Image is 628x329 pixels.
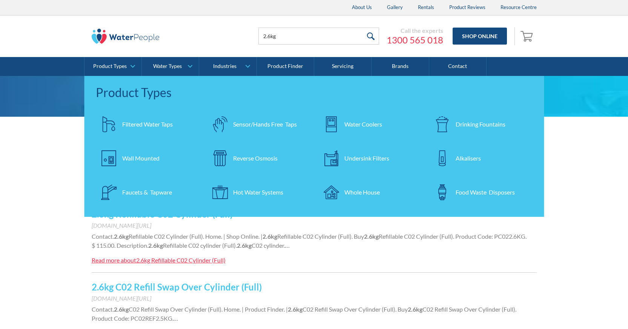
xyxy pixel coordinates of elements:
[174,315,178,322] span: …
[288,306,302,313] strong: 2.6kg
[285,242,290,249] span: …
[96,145,200,171] a: Wall Mounted
[92,233,527,249] span: Refillable C02 Cylinder (Full). Product Code: PC022.6KG. $ 115.00. Description.
[213,63,236,70] div: Industries
[114,306,129,313] strong: 2.6kg
[252,242,285,249] span: C02 cylinder.
[122,120,173,129] div: Filtered Water Taps
[114,233,129,240] strong: 2.6kg
[92,281,262,292] a: 2.6kg C02 Refill Swap Over Cylinder (Full)
[92,221,537,230] div: [DOMAIN_NAME][URL]
[92,29,160,44] img: The Water People
[92,306,114,313] span: Contact.
[153,63,182,70] div: Water Types
[207,145,310,171] a: Reverse Osmosis
[92,209,233,219] a: 2.6kg Refillable C02 Cylinder (Full)
[96,83,533,102] div: Product Types
[233,120,297,129] div: Sensor/Hands Free Taps
[84,76,544,217] nav: Product Types
[84,57,141,76] a: Product Types
[96,111,200,137] a: Filtered Water Taps
[521,30,535,42] img: shopping cart
[163,242,237,249] span: Refillable C02 cylinder (Full).
[456,188,515,197] div: Food Waste Disposers
[257,57,314,76] a: Product Finder
[233,154,278,163] div: Reverse Osmosis
[429,57,487,76] a: Contact
[92,256,136,264] div: Read more about
[92,294,537,303] div: [DOMAIN_NAME][URL]
[122,188,172,197] div: Faucets & Tapware
[302,306,408,313] span: C02 Refill Swap Over Cylinder (Full). Buy
[429,179,533,205] a: Food Waste Disposers
[456,154,481,163] div: Alkalisers
[122,154,160,163] div: Wall Mounted
[258,28,379,45] input: Search products
[92,233,114,240] span: Contact.
[372,57,429,76] a: Brands
[519,27,537,45] a: Open empty cart
[263,233,277,240] strong: 2.6kg
[136,256,226,264] div: 2.6kg Refillable C02 Cylinder (Full)
[129,233,263,240] span: Refillable C02 Cylinder (Full). Home. | Shop Online. |
[456,120,505,129] div: Drinking Fountains
[148,242,163,249] strong: 2.6kg
[96,179,200,205] a: Faucets & Tapware
[318,111,422,137] a: Water Coolers
[93,63,127,70] div: Product Types
[92,256,226,265] a: Read more about2.6kg Refillable C02 Cylinder (Full)
[553,291,628,329] iframe: podium webchat widget bubble
[408,306,422,313] strong: 2.6kg
[318,145,422,171] a: Undersink Filters
[129,306,288,313] span: C02 Refill Swap Over Cylinder (Full). Home. | Product Finder. |
[314,57,372,76] a: Servicing
[429,145,533,171] a: Alkalisers
[344,188,380,197] div: Whole House
[500,210,628,301] iframe: podium webchat widget prompt
[344,120,382,129] div: Water Coolers
[277,233,364,240] span: Refillable C02 Cylinder (Full). Buy
[199,57,256,76] a: Industries
[364,233,379,240] strong: 2.6kg
[233,188,283,197] div: Hot Water Systems
[92,306,516,322] span: C02 Refill Swap Over Cylinder (Full). Product Code: PC02REF2.5KG.
[387,27,443,34] div: Call the experts
[207,111,310,137] a: Sensor/Hands Free Taps
[429,111,533,137] a: Drinking Fountains
[318,179,422,205] a: Whole House
[344,154,389,163] div: Undersink Filters
[453,28,507,45] a: Shop Online
[237,242,252,249] strong: 2.6kg
[387,34,443,46] a: 1300 565 018
[207,179,310,205] a: Hot Water Systems
[142,57,199,76] a: Water Types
